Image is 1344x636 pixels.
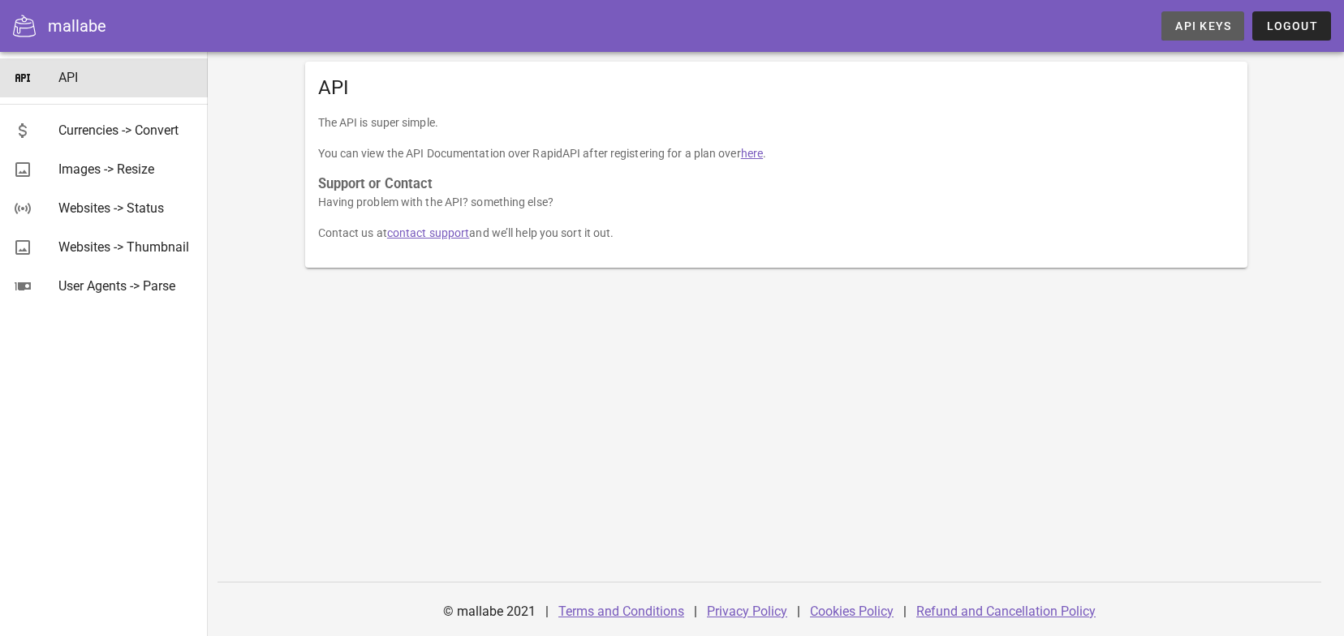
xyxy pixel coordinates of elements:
[707,604,787,619] a: Privacy Policy
[387,226,470,239] a: contact support
[305,62,1247,114] div: API
[58,122,195,138] div: Currencies -> Convert
[318,193,1234,211] p: Having problem with the API? something else?
[797,592,800,631] div: |
[58,161,195,177] div: Images -> Resize
[1174,19,1231,32] span: API Keys
[916,604,1096,619] a: Refund and Cancellation Policy
[1252,11,1331,41] button: Logout
[318,224,1234,242] p: Contact us at and we’ll help you sort it out.
[58,200,195,216] div: Websites -> Status
[58,239,195,255] div: Websites -> Thumbnail
[318,114,1234,131] p: The API is super simple.
[1265,19,1318,32] span: Logout
[810,604,894,619] a: Cookies Policy
[58,278,195,294] div: User Agents -> Parse
[48,14,106,38] div: mallabe
[545,592,549,631] div: |
[318,144,1234,162] p: You can view the API Documentation over RapidAPI after registering for a plan over .
[433,592,545,631] div: © mallabe 2021
[741,147,763,160] a: here
[694,592,697,631] div: |
[318,175,1234,193] h3: Support or Contact
[58,70,195,85] div: API
[558,604,684,619] a: Terms and Conditions
[1161,11,1244,41] a: API Keys
[903,592,907,631] div: |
